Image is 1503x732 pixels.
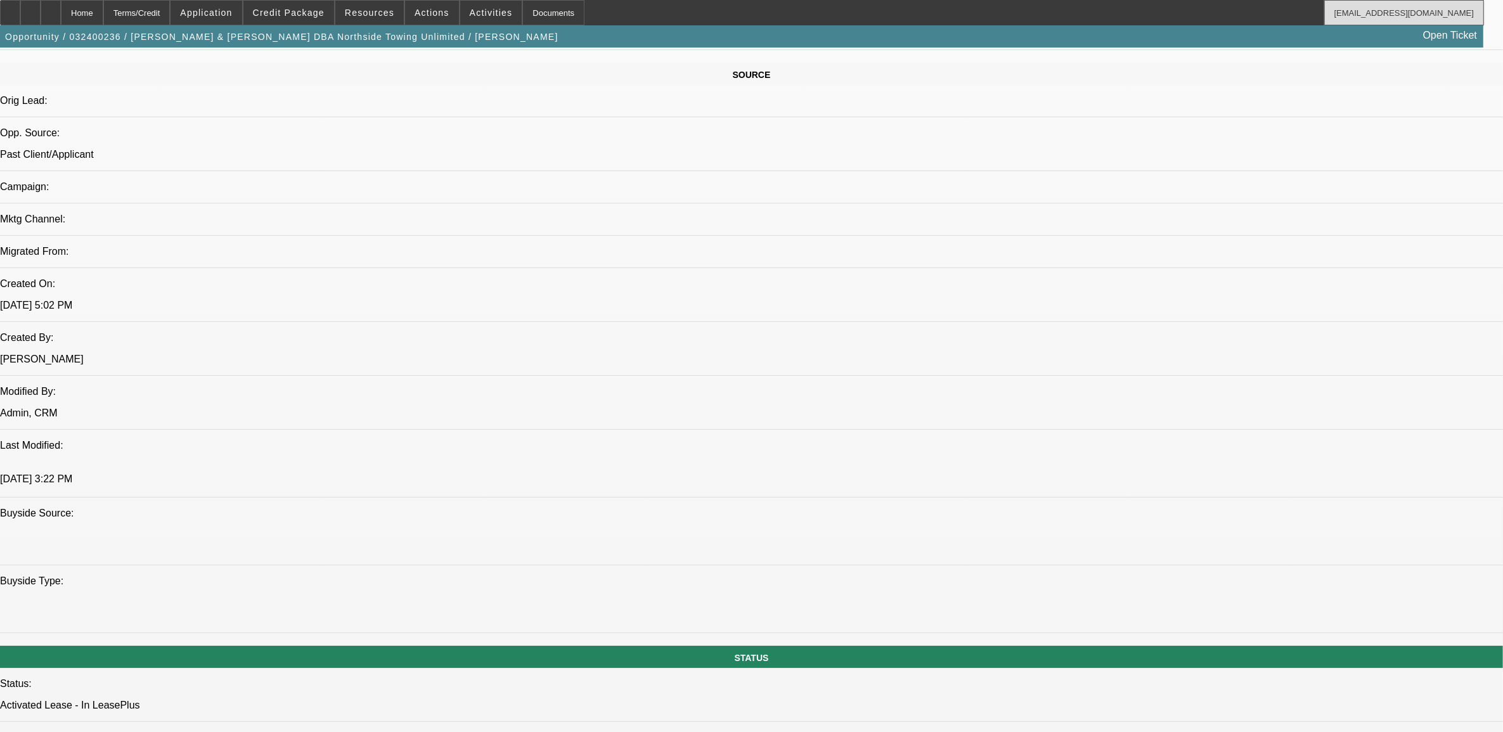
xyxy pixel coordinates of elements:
span: Opportunity / 032400236 / [PERSON_NAME] & [PERSON_NAME] DBA Northside Towing Unlimited / [PERSON_... [5,32,558,42]
span: Activities [470,8,513,18]
button: Resources [335,1,404,25]
button: Activities [460,1,522,25]
button: Application [171,1,242,25]
span: Application [180,8,232,18]
a: Open Ticket [1418,25,1482,46]
span: Actions [415,8,449,18]
span: SOURCE [733,70,771,80]
span: Credit Package [253,8,325,18]
span: STATUS [735,653,769,663]
button: Actions [405,1,459,25]
button: Credit Package [243,1,334,25]
span: Resources [345,8,394,18]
